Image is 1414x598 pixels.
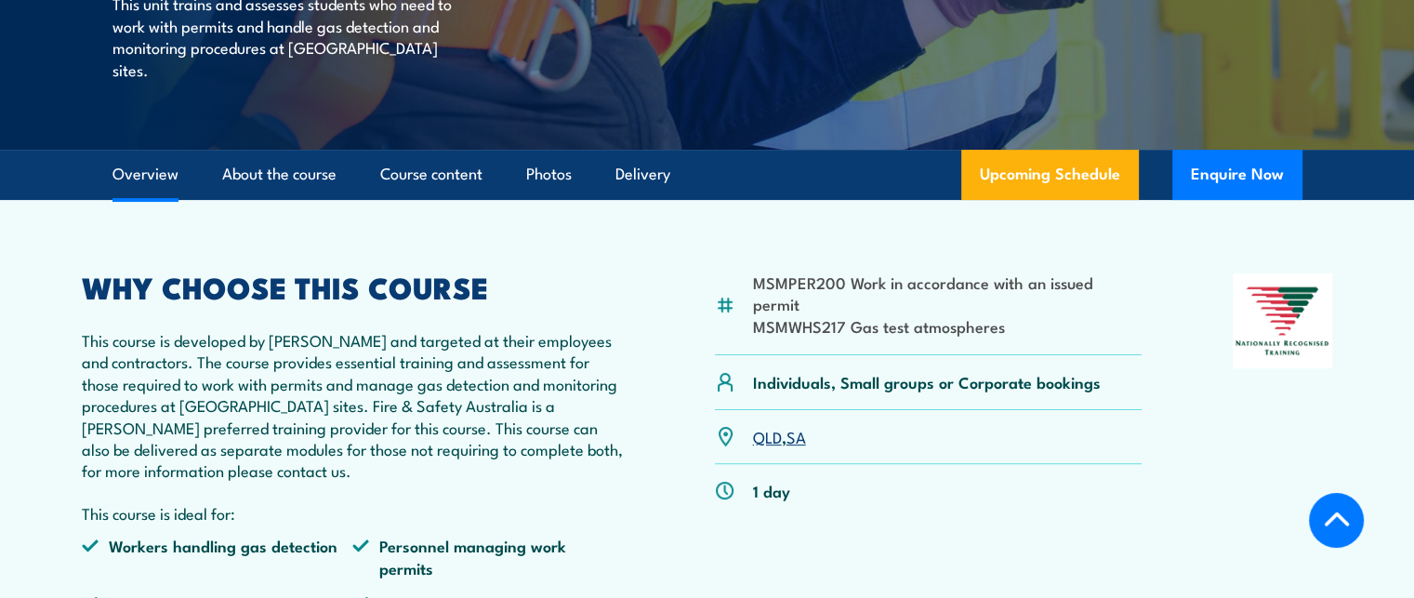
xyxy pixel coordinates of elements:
[615,150,670,199] a: Delivery
[961,150,1139,200] a: Upcoming Schedule
[1233,273,1333,368] img: Nationally Recognised Training logo.
[82,273,625,299] h2: WHY CHOOSE THIS COURSE
[222,150,337,199] a: About the course
[82,329,625,482] p: This course is developed by [PERSON_NAME] and targeted at their employees and contractors. The co...
[526,150,572,199] a: Photos
[753,371,1101,392] p: Individuals, Small groups or Corporate bookings
[753,425,782,447] a: QLD
[786,425,806,447] a: SA
[753,480,790,501] p: 1 day
[380,150,482,199] a: Course content
[1172,150,1302,200] button: Enquire Now
[753,426,806,447] p: ,
[112,150,178,199] a: Overview
[82,502,625,524] p: This course is ideal for:
[82,535,353,578] li: Workers handling gas detection
[753,272,1143,315] li: MSMPER200 Work in accordance with an issued permit
[753,315,1143,337] li: MSMWHS217 Gas test atmospheres
[352,535,624,578] li: Personnel managing work permits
